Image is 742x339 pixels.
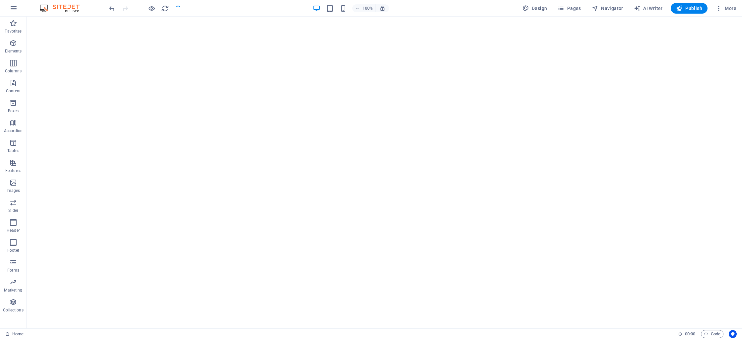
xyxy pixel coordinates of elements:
[161,5,169,12] i: Reload page
[701,330,723,338] button: Code
[729,330,737,338] button: Usercentrics
[704,330,720,338] span: Code
[676,5,702,12] span: Publish
[7,228,20,233] p: Header
[634,5,663,12] span: AI Writer
[5,330,24,338] a: Click to cancel selection. Double-click to open Pages
[5,68,22,74] p: Columns
[4,288,22,293] p: Marketing
[671,3,708,14] button: Publish
[713,3,739,14] button: More
[4,128,23,133] p: Accordion
[5,48,22,54] p: Elements
[7,148,19,153] p: Tables
[362,4,373,12] h6: 100%
[6,88,21,94] p: Content
[8,108,19,114] p: Boxes
[555,3,583,14] button: Pages
[5,168,21,173] p: Features
[631,3,665,14] button: AI Writer
[108,4,116,12] button: undo
[690,331,691,336] span: :
[161,4,169,12] button: reload
[589,3,626,14] button: Navigator
[522,5,547,12] span: Design
[520,3,550,14] button: Design
[3,307,23,313] p: Collections
[379,5,385,11] i: On resize automatically adjust zoom level to fit chosen device.
[38,4,88,12] img: Editor Logo
[715,5,736,12] span: More
[520,3,550,14] div: Design (Ctrl+Alt+Y)
[108,5,116,12] i: Undo: Edit headline (Ctrl+Z)
[8,208,19,213] p: Slider
[5,29,22,34] p: Favorites
[7,188,20,193] p: Images
[352,4,376,12] button: 100%
[592,5,623,12] span: Navigator
[558,5,581,12] span: Pages
[7,248,19,253] p: Footer
[7,268,19,273] p: Forms
[678,330,696,338] h6: Session time
[685,330,695,338] span: 00 00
